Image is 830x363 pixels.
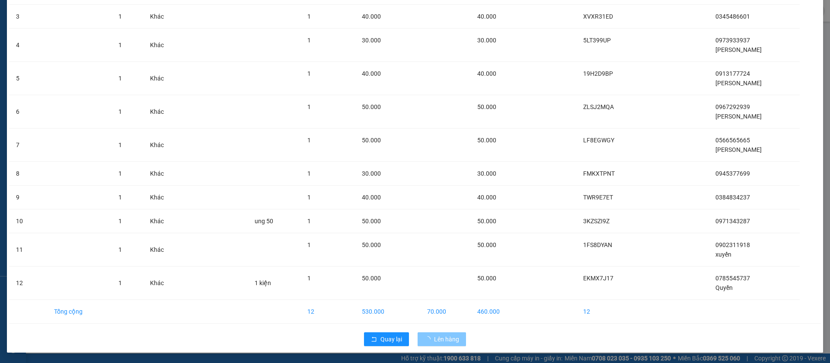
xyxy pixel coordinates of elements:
[371,336,377,343] span: rollback
[118,218,122,225] span: 1
[300,300,355,324] td: 12
[9,162,47,186] td: 8
[715,103,750,110] span: 0967292939
[307,13,311,20] span: 1
[380,334,402,344] span: Quay lại
[576,300,645,324] td: 12
[9,128,47,162] td: 7
[143,5,185,29] td: Khác
[143,29,185,62] td: Khác
[715,80,762,87] span: [PERSON_NAME]
[715,284,733,291] span: Quyền
[143,233,185,267] td: Khác
[143,128,185,162] td: Khác
[362,137,381,144] span: 50.000
[9,29,47,62] td: 4
[583,37,611,44] span: 5LT399UP
[307,194,311,201] span: 1
[715,46,762,53] span: [PERSON_NAME]
[583,137,614,144] span: LF8EGWGY
[362,194,381,201] span: 40.000
[470,300,526,324] td: 460.000
[477,37,496,44] span: 30.000
[715,137,750,144] span: 0566565665
[418,332,466,346] button: Lên hàng
[364,332,409,346] button: rollbackQuay lại
[307,170,311,177] span: 1
[307,275,311,282] span: 1
[477,275,496,282] span: 50.000
[583,194,613,201] span: TWR9E7ET
[9,95,47,128] td: 6
[362,241,381,248] span: 50.000
[362,103,381,110] span: 50.000
[307,241,311,248] span: 1
[583,103,614,110] span: ZLSJ2MQA
[307,137,311,144] span: 1
[307,37,311,44] span: 1
[715,37,750,44] span: 0973933937
[118,141,122,148] span: 1
[307,70,311,77] span: 1
[477,70,496,77] span: 40.000
[583,275,613,282] span: EKMX7J17
[118,75,122,82] span: 1
[143,62,185,95] td: Khác
[583,218,610,225] span: 3KZSZI9Z
[9,62,47,95] td: 5
[9,209,47,233] td: 10
[477,218,496,225] span: 50.000
[118,42,122,48] span: 1
[477,137,496,144] span: 50.000
[715,275,750,282] span: 0785545737
[583,241,612,248] span: 1FS8DYAN
[362,37,381,44] span: 30.000
[715,251,731,258] span: xuyến
[583,70,613,77] span: 19H2D9BP
[715,170,750,177] span: 0945377699
[118,13,122,20] span: 1
[715,146,762,153] span: [PERSON_NAME]
[715,113,762,120] span: [PERSON_NAME]
[118,108,122,115] span: 1
[47,300,112,324] td: Tổng cộng
[425,336,434,342] span: loading
[143,267,185,300] td: Khác
[715,13,750,20] span: 0345486601
[477,103,496,110] span: 50.000
[9,233,47,267] td: 11
[9,5,47,29] td: 3
[307,103,311,110] span: 1
[9,267,47,300] td: 12
[420,300,470,324] td: 70.000
[355,300,420,324] td: 530.000
[583,170,615,177] span: FMKXTPNT
[143,95,185,128] td: Khác
[715,241,750,248] span: 0902311918
[715,70,750,77] span: 0913177724
[477,170,496,177] span: 30.000
[362,70,381,77] span: 40.000
[143,162,185,186] td: Khác
[362,13,381,20] span: 40.000
[118,194,122,201] span: 1
[118,279,122,286] span: 1
[715,194,750,201] span: 0384834237
[362,275,381,282] span: 50.000
[477,241,496,248] span: 50.000
[255,218,273,225] span: ung 50
[477,194,496,201] span: 40.000
[9,186,47,209] td: 9
[307,218,311,225] span: 1
[143,209,185,233] td: Khác
[362,170,381,177] span: 30.000
[362,218,381,225] span: 50.000
[477,13,496,20] span: 40.000
[715,218,750,225] span: 0971343287
[583,13,613,20] span: XVXR31ED
[255,279,271,286] span: 1 kiện
[434,334,459,344] span: Lên hàng
[143,186,185,209] td: Khác
[118,170,122,177] span: 1
[118,246,122,253] span: 1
